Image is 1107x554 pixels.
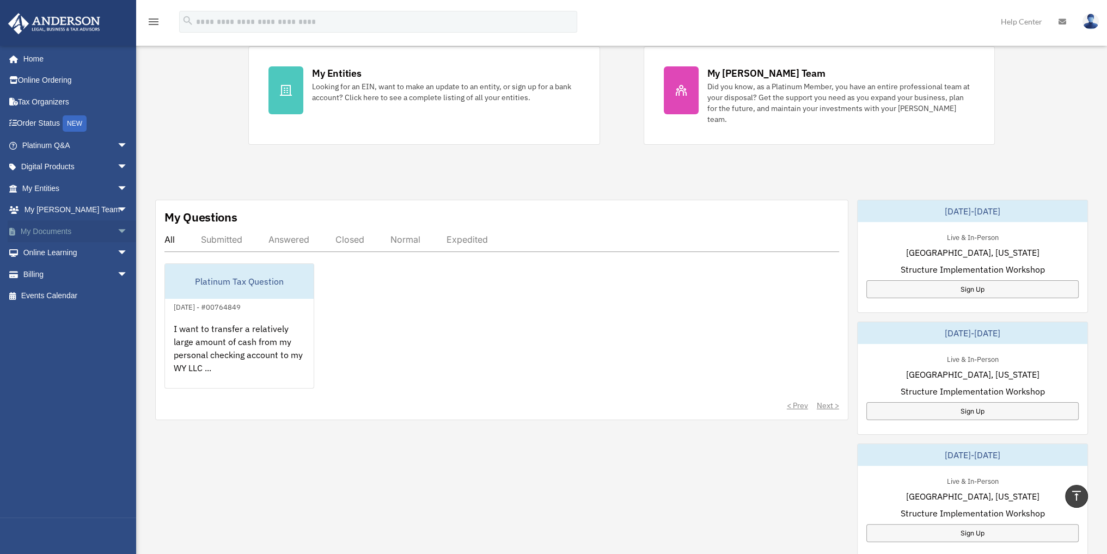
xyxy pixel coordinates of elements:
a: Events Calendar [8,285,144,307]
span: [GEOGRAPHIC_DATA], [US_STATE] [906,368,1039,381]
img: Anderson Advisors Platinum Portal [5,13,103,34]
div: Normal [390,234,420,245]
span: arrow_drop_down [117,199,139,221]
div: My Questions [164,209,237,225]
span: arrow_drop_down [117,263,139,286]
a: Sign Up [866,280,1079,298]
div: Did you know, as a Platinum Member, you have an entire professional team at your disposal? Get th... [707,81,975,125]
a: Digital Productsarrow_drop_down [8,156,144,178]
div: Platinum Tax Question [165,264,314,299]
div: Looking for an EIN, want to make an update to an entity, or sign up for a bank account? Click her... [312,81,579,103]
span: [GEOGRAPHIC_DATA], [US_STATE] [906,490,1039,503]
span: arrow_drop_down [117,242,139,264]
div: [DATE]-[DATE] [858,200,1087,222]
a: Sign Up [866,524,1079,542]
a: Tax Organizers [8,91,144,113]
div: Answered [268,234,309,245]
a: Sign Up [866,402,1079,420]
div: Submitted [201,234,242,245]
a: My Documentsarrow_drop_down [8,220,144,242]
a: My [PERSON_NAME] Teamarrow_drop_down [8,199,144,221]
div: [DATE]-[DATE] [858,444,1087,466]
a: vertical_align_top [1065,485,1088,508]
a: Online Ordering [8,70,144,91]
a: Platinum Tax Question[DATE] - #00764849I want to transfer a relatively large amount of cash from ... [164,263,314,389]
span: [GEOGRAPHIC_DATA], [US_STATE] [906,246,1039,259]
div: [DATE] - #00764849 [165,300,249,312]
span: arrow_drop_down [117,220,139,243]
span: Structure Implementation Workshop [900,385,1044,398]
div: My [PERSON_NAME] Team [707,66,825,80]
i: menu [147,15,160,28]
div: I want to transfer a relatively large amount of cash from my personal checking account to my WY L... [165,313,314,398]
div: Live & In-Person [938,231,1007,242]
div: Live & In-Person [938,475,1007,486]
a: My [PERSON_NAME] Team Did you know, as a Platinum Member, you have an entire professional team at... [644,46,995,145]
div: Live & In-Person [938,353,1007,364]
span: arrow_drop_down [117,177,139,200]
a: Online Learningarrow_drop_down [8,242,144,264]
div: NEW [63,115,87,132]
a: menu [147,19,160,28]
a: Billingarrow_drop_down [8,263,144,285]
img: User Pic [1082,14,1099,29]
div: Expedited [447,234,488,245]
a: Home [8,48,139,70]
a: Platinum Q&Aarrow_drop_down [8,134,144,156]
span: Structure Implementation Workshop [900,507,1044,520]
i: search [182,15,194,27]
span: Structure Implementation Workshop [900,263,1044,276]
i: vertical_align_top [1070,489,1083,502]
span: arrow_drop_down [117,134,139,157]
div: My Entities [312,66,361,80]
div: [DATE]-[DATE] [858,322,1087,344]
div: All [164,234,175,245]
div: Closed [335,234,364,245]
a: My Entities Looking for an EIN, want to make an update to an entity, or sign up for a bank accoun... [248,46,600,145]
a: Order StatusNEW [8,113,144,135]
span: arrow_drop_down [117,156,139,178]
a: My Entitiesarrow_drop_down [8,177,144,199]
